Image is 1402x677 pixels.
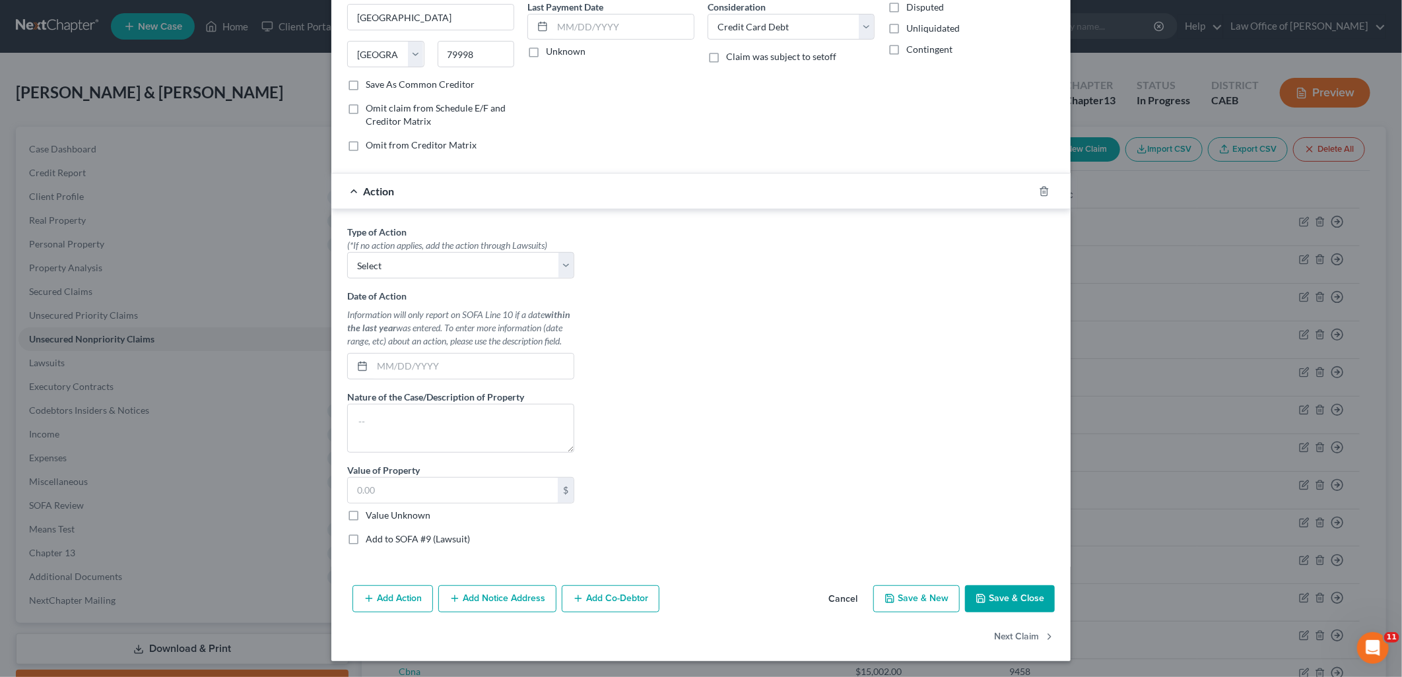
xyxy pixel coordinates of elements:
[438,41,515,67] input: Enter zip...
[906,1,944,13] span: Disputed
[1357,632,1389,664] iframe: Intercom live chat
[366,532,470,546] label: Add to SOFA #9 (Lawsuit)
[906,44,952,55] span: Contingent
[906,22,960,34] span: Unliquidated
[347,308,574,348] div: Information will only report on SOFA Line 10 if a date was entered. To enter more information (da...
[348,5,514,30] input: Enter city...
[366,102,506,127] span: Omit claim from Schedule E/F and Creditor Matrix
[873,585,960,613] button: Save & New
[994,623,1055,651] button: Next Claim
[347,463,420,477] label: Value of Property
[552,15,694,40] input: MM/DD/YYYY
[347,390,524,404] label: Nature of the Case/Description of Property
[965,585,1055,613] button: Save & Close
[546,45,585,58] label: Unknown
[347,226,407,238] span: Type of Action
[363,185,394,197] span: Action
[366,139,477,150] span: Omit from Creditor Matrix
[372,354,574,379] input: MM/DD/YYYY
[438,585,556,613] button: Add Notice Address
[1384,632,1399,643] span: 11
[366,78,475,91] label: Save As Common Creditor
[347,239,574,252] div: (*If no action applies, add the action through Lawsuits)
[366,509,430,522] label: Value Unknown
[726,51,836,62] span: Claim was subject to setoff
[347,289,407,303] label: Date of Action
[352,585,433,613] button: Add Action
[562,585,659,613] button: Add Co-Debtor
[348,478,558,503] input: 0.00
[558,478,574,503] div: $
[818,587,868,613] button: Cancel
